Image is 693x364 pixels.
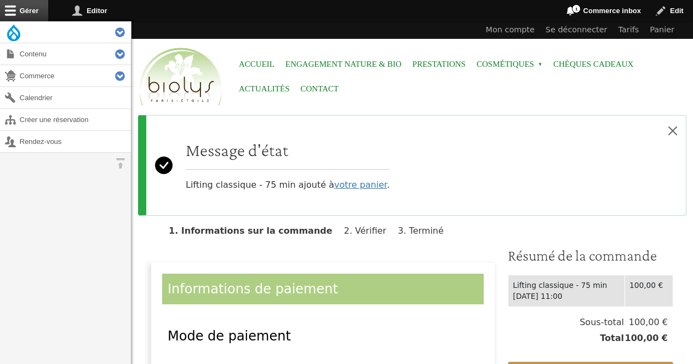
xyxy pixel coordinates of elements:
[239,52,274,77] a: Accueil
[660,115,686,146] button: Close
[168,328,291,344] span: Mode de paiement
[168,281,338,297] span: Informations de paiement
[513,280,620,291] div: Lifting classique - 75 min
[131,21,693,115] header: Entête du site
[137,46,225,108] img: Accueil
[334,180,387,190] a: votre panier
[110,153,131,174] button: Orientation horizontale
[572,4,581,13] span: 1
[155,124,173,206] svg: Success:
[138,115,686,216] div: Message d'état
[398,226,453,236] li: Terminé
[508,246,673,265] h3: Résumé de la commande
[613,21,645,39] a: Tarifs
[169,226,341,236] li: Informations sur la commande
[624,332,668,345] span: 100,00 €
[301,77,339,101] a: Contact
[624,316,668,329] span: 100,00 €
[413,52,466,77] a: Prestations
[600,332,624,345] span: Total
[285,52,402,77] a: Engagement Nature & Bio
[540,21,613,39] a: Se déconnecter
[625,275,673,307] td: 100,00 €
[580,316,624,329] span: Sous-total
[186,140,390,192] div: Lifting classique - 75 min ajouté à .
[344,226,395,236] li: Vérifier
[480,21,540,39] a: Mon compte
[477,52,542,77] span: Cosmétiques
[239,77,290,101] a: Actualités
[553,52,633,77] a: Chèques cadeaux
[644,21,680,39] a: Panier
[513,292,562,301] time: [DATE] 11:00
[186,140,390,160] h2: Message d'état
[538,62,542,67] span: »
